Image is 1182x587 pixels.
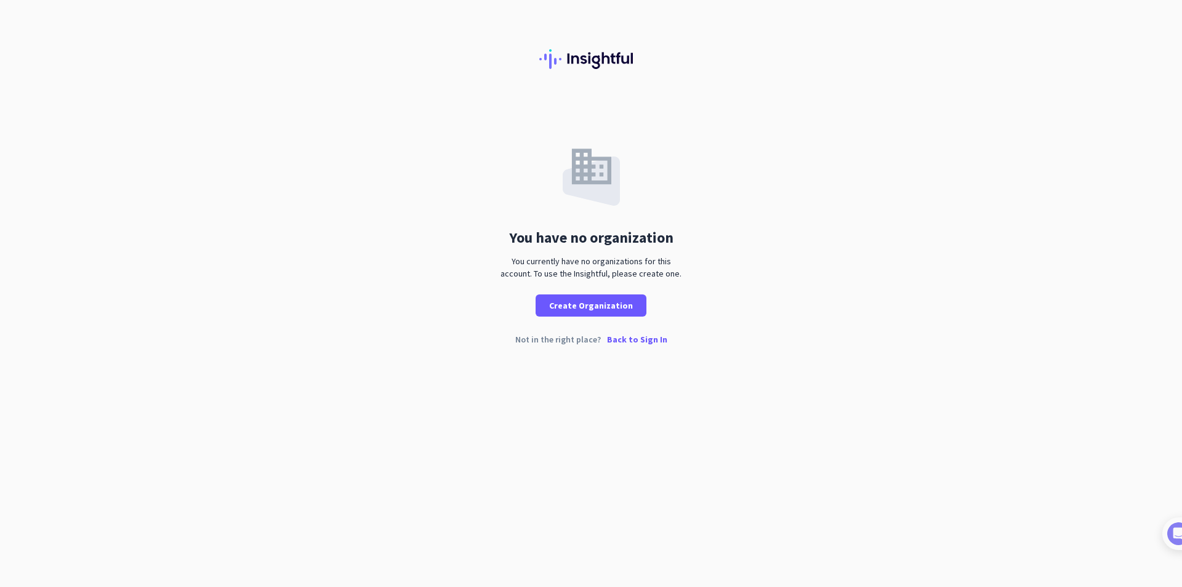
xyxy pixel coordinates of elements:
[607,335,667,344] p: Back to Sign In
[549,299,633,312] span: Create Organization
[496,255,686,280] div: You currently have no organizations for this account. To use the Insightful, please create one.
[509,230,673,245] div: You have no organization
[539,49,643,69] img: Insightful
[536,294,646,317] button: Create Organization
